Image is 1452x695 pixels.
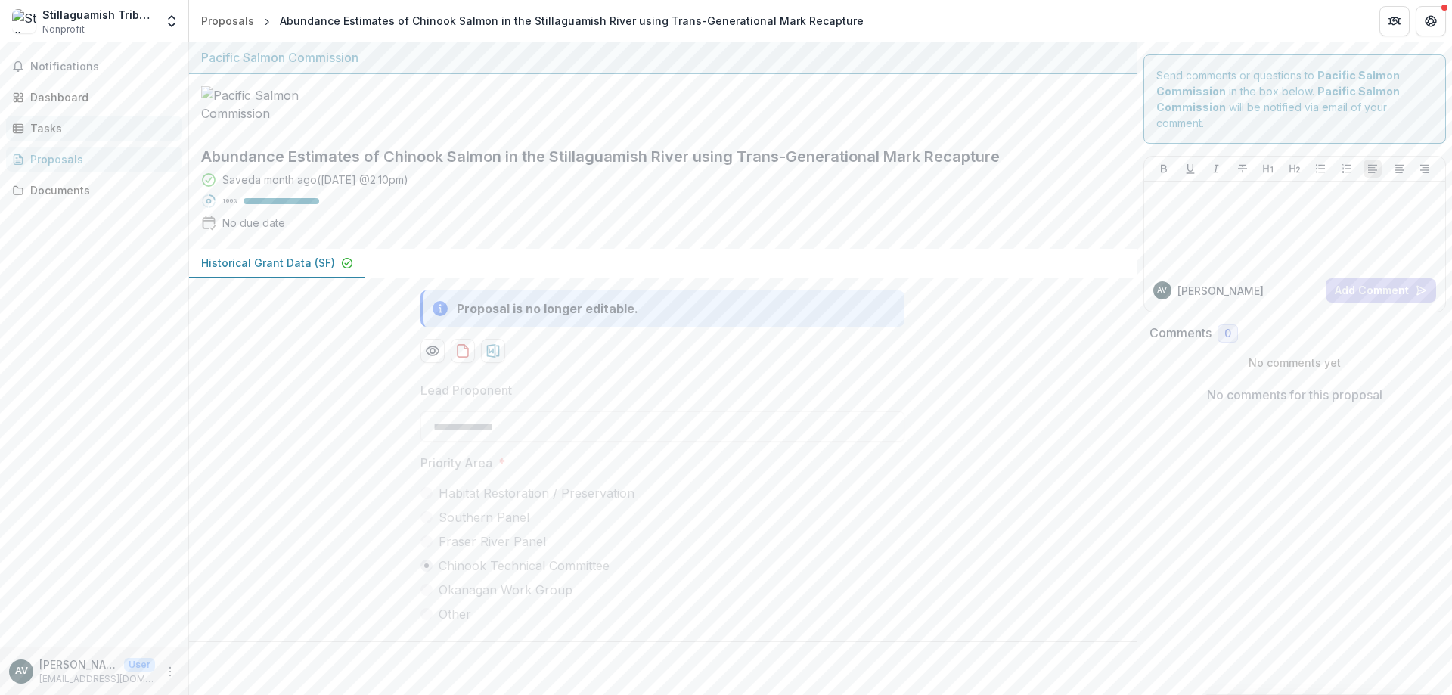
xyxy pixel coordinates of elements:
[1149,355,1441,371] p: No comments yet
[1416,6,1446,36] button: Get Help
[201,86,352,123] img: Pacific Salmon Commission
[15,666,28,676] div: Anya Voloshin
[6,178,182,203] a: Documents
[201,13,254,29] div: Proposals
[201,48,1125,67] div: Pacific Salmon Commission
[1233,160,1252,178] button: Strike
[201,147,1100,166] h2: Abundance Estimates of Chinook Salmon in the Stillaguamish River using Trans-Generational Mark Re...
[30,151,170,167] div: Proposals
[30,120,170,136] div: Tasks
[161,662,179,681] button: More
[201,255,335,271] p: Historical Grant Data (SF)
[481,339,505,363] button: download-proposal
[1326,278,1436,303] button: Add Comment
[30,182,170,198] div: Documents
[1157,287,1167,294] div: Anya Voloshin
[1143,54,1447,144] div: Send comments or questions to in the box below. will be notified via email of your comment.
[1149,326,1212,340] h2: Comments
[1155,160,1173,178] button: Bold
[439,605,471,623] span: Other
[439,581,572,599] span: Okanagan Work Group
[39,672,155,686] p: [EMAIL_ADDRESS][DOMAIN_NAME]
[195,10,260,32] a: Proposals
[1224,327,1231,340] span: 0
[222,196,237,206] p: 100 %
[42,23,85,36] span: Nonprofit
[457,299,638,318] div: Proposal is no longer editable.
[439,532,546,551] span: Fraser River Panel
[1181,160,1199,178] button: Underline
[439,484,634,502] span: Habitat Restoration / Preservation
[195,10,870,32] nav: breadcrumb
[420,339,445,363] button: Preview 8f30e94d-ab54-4c27-bead-73dcdff8f83c-0.pdf
[6,116,182,141] a: Tasks
[1364,160,1382,178] button: Align Left
[222,215,285,231] div: No due date
[280,13,864,29] div: Abundance Estimates of Chinook Salmon in the Stillaguamish River using Trans-Generational Mark Re...
[30,61,176,73] span: Notifications
[1416,160,1434,178] button: Align Right
[222,172,408,188] div: Saved a month ago ( [DATE] @ 2:10pm )
[439,557,610,575] span: Chinook Technical Committee
[124,658,155,672] p: User
[451,339,475,363] button: download-proposal
[1338,160,1356,178] button: Ordered List
[1207,160,1225,178] button: Italicize
[1390,160,1408,178] button: Align Center
[420,454,492,472] p: Priority Area
[161,6,182,36] button: Open entity switcher
[39,656,118,672] p: [PERSON_NAME]
[6,54,182,79] button: Notifications
[1311,160,1329,178] button: Bullet List
[1177,283,1264,299] p: [PERSON_NAME]
[30,89,170,105] div: Dashboard
[1379,6,1410,36] button: Partners
[1286,160,1304,178] button: Heading 2
[6,85,182,110] a: Dashboard
[1259,160,1277,178] button: Heading 1
[42,7,155,23] div: Stillaguamish Tribe of Indians-Ntrl Resources Dept
[6,147,182,172] a: Proposals
[439,508,529,526] span: Southern Panel
[1207,386,1382,404] p: No comments for this proposal
[420,381,512,399] p: Lead Proponent
[12,9,36,33] img: Stillaguamish Tribe of Indians-Ntrl Resources Dept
